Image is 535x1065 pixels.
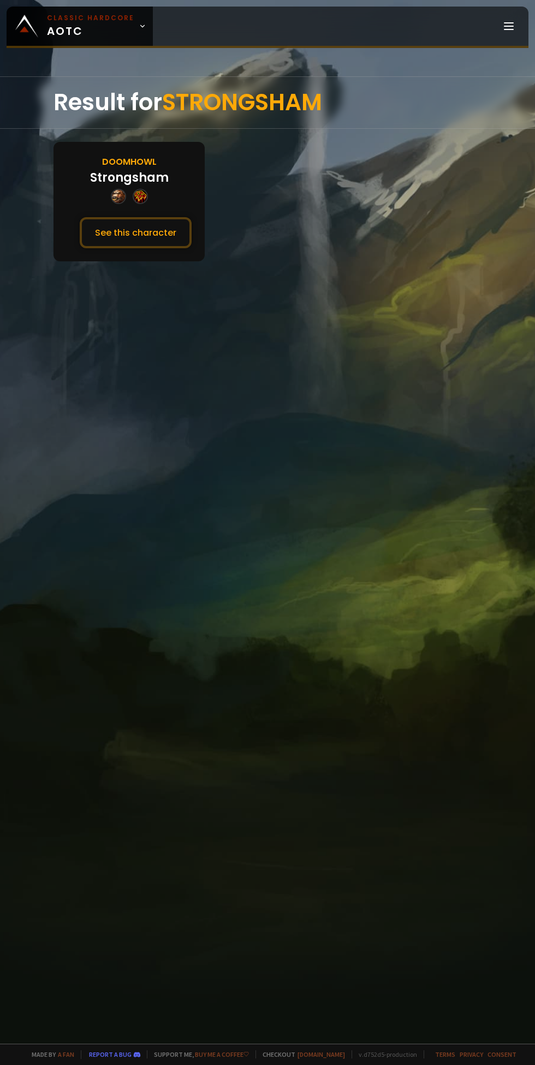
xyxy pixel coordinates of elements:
[47,13,134,39] span: AOTC
[298,1050,345,1058] a: [DOMAIN_NAME]
[47,13,134,23] small: Classic Hardcore
[488,1050,516,1058] a: Consent
[25,1050,74,1058] span: Made by
[460,1050,483,1058] a: Privacy
[58,1050,74,1058] a: a fan
[435,1050,455,1058] a: Terms
[255,1050,345,1058] span: Checkout
[147,1050,249,1058] span: Support me,
[89,1050,132,1058] a: Report a bug
[7,7,153,46] a: Classic HardcoreAOTC
[53,77,481,128] div: Result for
[90,169,169,187] div: Strongsham
[80,217,192,248] button: See this character
[352,1050,417,1058] span: v. d752d5 - production
[102,155,157,169] div: Doomhowl
[195,1050,249,1058] a: Buy me a coffee
[162,86,322,118] span: STRONGSHAM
